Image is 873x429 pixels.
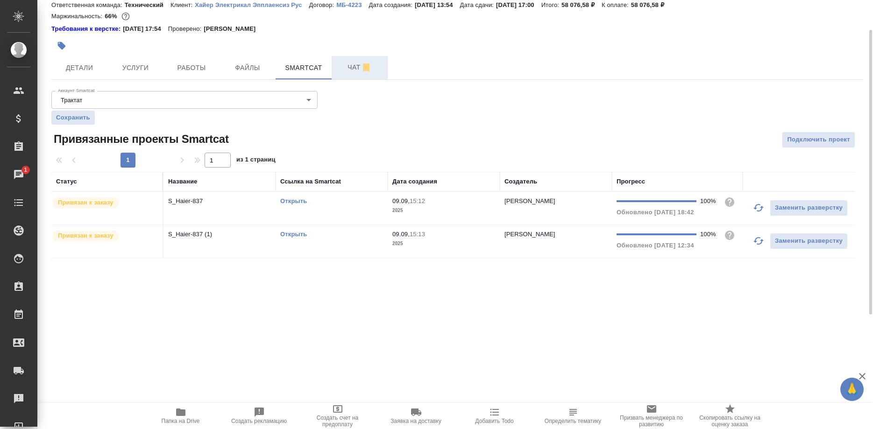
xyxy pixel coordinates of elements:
button: Добавить тэг [51,35,72,56]
p: Привязан к заказу [58,198,114,207]
button: Трактат [58,96,85,104]
p: 15:12 [410,197,425,204]
svg: Отписаться [361,62,372,73]
p: Хайер Электрикал Эпплаенсиз Рус [195,1,309,8]
p: [DATE] 17:54 [123,24,168,34]
a: МБ-4223 [336,0,369,8]
p: Маржинальность: [51,13,105,20]
p: Дата создания: [369,1,415,8]
span: Сохранить [56,113,90,122]
p: МБ-4223 [336,1,369,8]
span: 1 [18,165,33,175]
span: Чат [337,62,382,73]
p: Клиент: [170,1,195,8]
span: Привязанные проекты Smartcat [51,132,229,147]
div: Прогресс [617,177,645,186]
p: Дата сдачи: [460,1,496,8]
button: Заменить разверстку [770,233,848,249]
a: Хайер Электрикал Эпплаенсиз Рус [195,0,309,8]
p: Проверено: [168,24,204,34]
div: 100% [700,230,717,239]
p: 15:13 [410,231,425,238]
button: Обновить прогресс [747,230,770,252]
span: Smartcat [281,62,326,74]
div: Трактат [51,91,318,109]
p: 66% [105,13,119,20]
p: 2025 [392,206,495,215]
a: 1 [2,163,35,186]
span: Заменить разверстку [775,203,843,213]
p: [DATE] 17:00 [496,1,541,8]
span: 🙏 [844,380,860,399]
button: 🙏 [840,378,864,401]
p: S_Haier-837 (1) [168,230,271,239]
p: [PERSON_NAME] [504,231,555,238]
div: Дата создания [392,177,437,186]
div: Создатель [504,177,537,186]
p: К оплате: [602,1,631,8]
button: Подключить проект [782,132,855,148]
span: Заменить разверстку [775,236,843,246]
span: из 1 страниц [236,154,276,168]
span: Обновлено [DATE] 18:42 [617,209,694,216]
div: 100% [700,197,717,206]
span: Работы [169,62,214,74]
p: [PERSON_NAME] [504,197,555,204]
p: Ответственная команда: [51,1,125,8]
span: Обновлено [DATE] 12:34 [617,242,694,249]
a: Открыть [280,197,307,204]
div: Название [168,177,197,186]
button: 16344.28 RUB; [120,10,132,22]
p: Привязан к заказу [58,231,114,240]
a: Открыть [280,231,307,238]
span: Детали [57,62,102,74]
span: Услуги [113,62,158,74]
div: Нажми, чтобы открыть папку с инструкцией [51,24,123,34]
p: [PERSON_NAME] [204,24,263,34]
p: Итого: [541,1,561,8]
span: Файлы [225,62,270,74]
p: 58 076,58 ₽ [631,1,671,8]
button: Сохранить [51,111,95,125]
span: Подключить проект [787,134,850,145]
p: S_Haier-837 [168,197,271,206]
p: 09.09, [392,231,410,238]
button: Заменить разверстку [770,200,848,216]
a: Требования к верстке: [51,24,123,34]
p: 2025 [392,239,495,248]
p: Технический [125,1,170,8]
p: 58 076,58 ₽ [561,1,602,8]
p: Договор: [309,1,336,8]
p: 09.09, [392,197,410,204]
p: [DATE] 13:54 [415,1,460,8]
div: Статус [56,177,77,186]
div: Ссылка на Smartcat [280,177,341,186]
button: Обновить прогресс [747,197,770,219]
